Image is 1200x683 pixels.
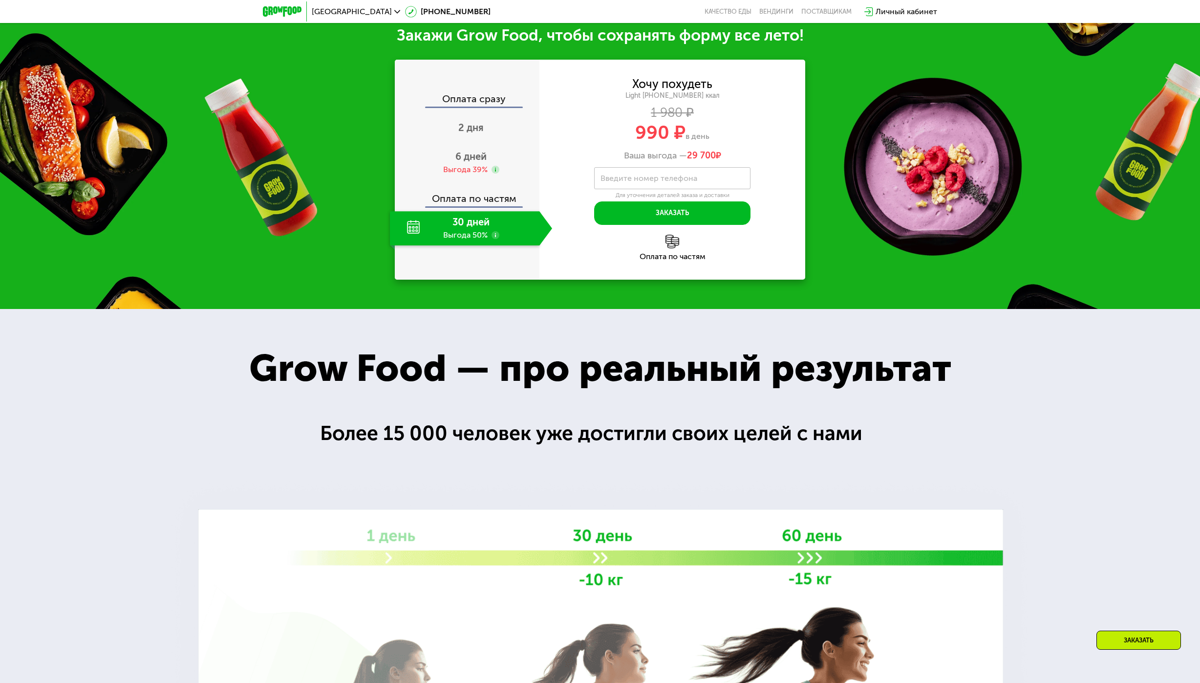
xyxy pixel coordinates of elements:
label: Введите номер телефона [600,176,697,181]
span: [GEOGRAPHIC_DATA] [312,8,392,16]
div: Заказать [1096,631,1181,650]
span: 29 700 [687,150,716,161]
div: Оплата сразу [396,94,539,107]
div: Более 15 000 человек уже достигли своих целей с нами [320,418,880,449]
span: 6 дней [455,151,487,162]
a: Вендинги [759,8,793,16]
div: Личный кабинет [876,6,937,18]
button: Заказать [594,201,750,225]
div: Оплата по частям [396,184,539,206]
div: Выгода 39% [443,164,488,175]
div: Оплата по частям [539,253,805,261]
div: поставщикам [801,8,852,16]
a: Качество еды [705,8,751,16]
div: Для уточнения деталей заказа и доставки [594,192,750,199]
div: Grow Food — про реальный результат [222,340,978,397]
span: в день [686,132,709,141]
div: Ваша выгода — [539,151,805,161]
div: 1 980 ₽ [539,108,805,118]
img: l6xcnZfty9opOoJh.png [665,235,679,248]
span: 990 ₽ [635,121,686,144]
a: [PHONE_NUMBER] [405,6,491,18]
div: Light [PHONE_NUMBER] ккал [539,91,805,100]
span: 2 дня [458,122,484,133]
span: ₽ [687,151,721,161]
div: Хочу похудеть [632,79,712,89]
